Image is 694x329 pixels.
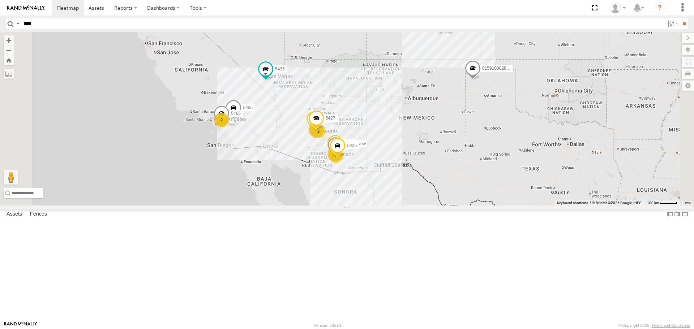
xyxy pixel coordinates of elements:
a: Terms [683,201,691,204]
button: Zoom Home [4,55,14,65]
button: Map Scale: 100 km per 46 pixels [645,200,680,205]
button: Zoom out [4,45,14,55]
span: 5455 [243,105,253,111]
span: 5465 [231,111,241,116]
label: Dock Summary Table to the Right [674,209,681,220]
div: 2 [214,113,229,127]
span: Map data ©2025 Google, INEGI [592,201,643,205]
button: Keyboard shortcuts [557,200,588,205]
div: 2 [311,124,326,138]
label: Search Query [15,18,21,29]
span: 5435 [275,67,285,72]
span: 5427 [326,116,335,121]
span: 015910002848433 [482,66,518,71]
label: Map Settings [682,81,694,91]
div: © Copyright 2025 - [618,323,690,328]
button: Drag Pegman onto the map to open Street View [4,170,18,185]
span: 5442 [344,140,354,145]
span: 5425 [347,143,357,148]
button: Zoom in [4,35,14,45]
img: rand-logo.svg [7,5,45,10]
div: Version: 305.01 [314,323,342,328]
span: 100 km [647,201,659,205]
a: Visit our Website [4,322,37,329]
label: Measure [4,69,14,79]
div: Edward Espinoza [607,3,628,13]
label: Search Filter Options [664,18,680,29]
a: Terms and Conditions [652,323,690,328]
i: ? [654,2,665,14]
label: Dock Summary Table to the Left [667,209,674,220]
label: Fences [26,209,51,220]
label: Hide Summary Table [681,209,689,220]
div: 14 [327,147,342,161]
label: Assets [3,209,26,220]
div: 2 [329,148,343,163]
